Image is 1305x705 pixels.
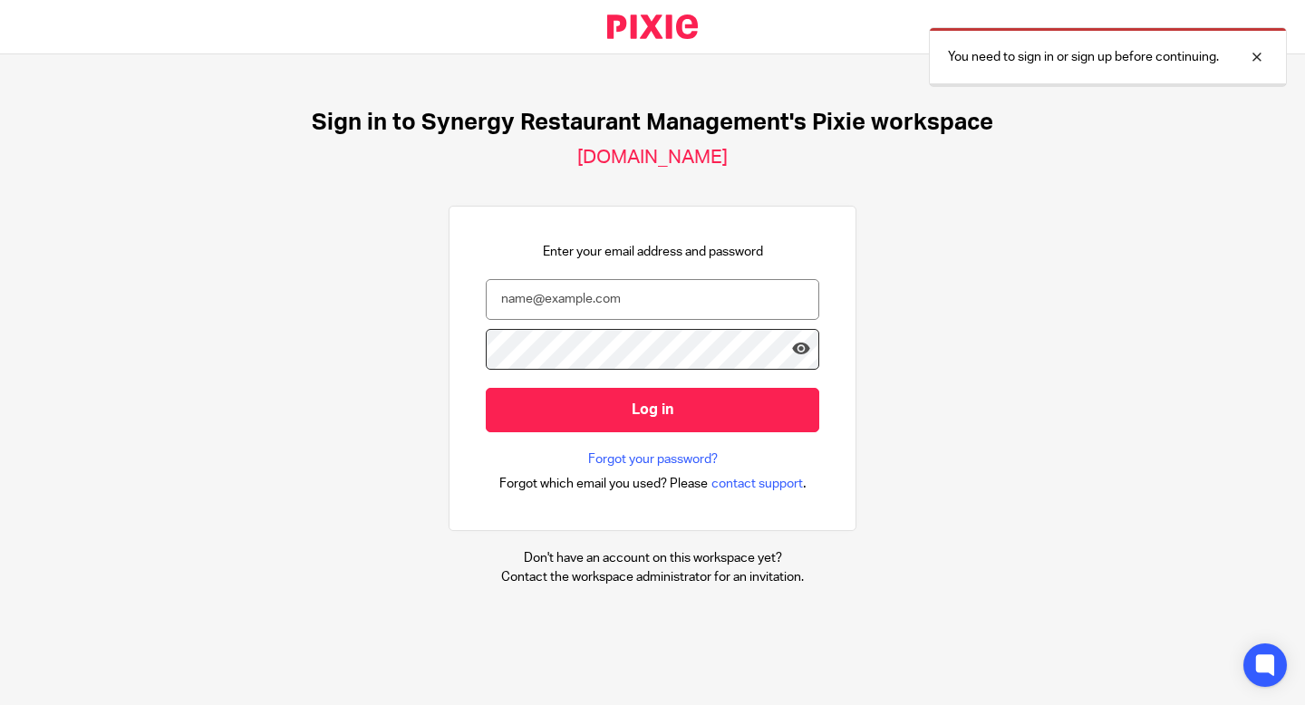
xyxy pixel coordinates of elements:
p: Contact the workspace administrator for an invitation. [501,568,804,586]
h2: [DOMAIN_NAME] [577,146,728,169]
h1: Sign in to Synergy Restaurant Management's Pixie workspace [312,109,993,137]
div: . [499,473,807,494]
span: contact support [711,475,803,493]
input: name@example.com [486,279,819,320]
p: You need to sign in or sign up before continuing. [948,48,1219,66]
p: Enter your email address and password [543,243,763,261]
p: Don't have an account on this workspace yet? [501,549,804,567]
input: Log in [486,388,819,432]
span: Forgot which email you used? Please [499,475,708,493]
a: Forgot your password? [588,450,718,468]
